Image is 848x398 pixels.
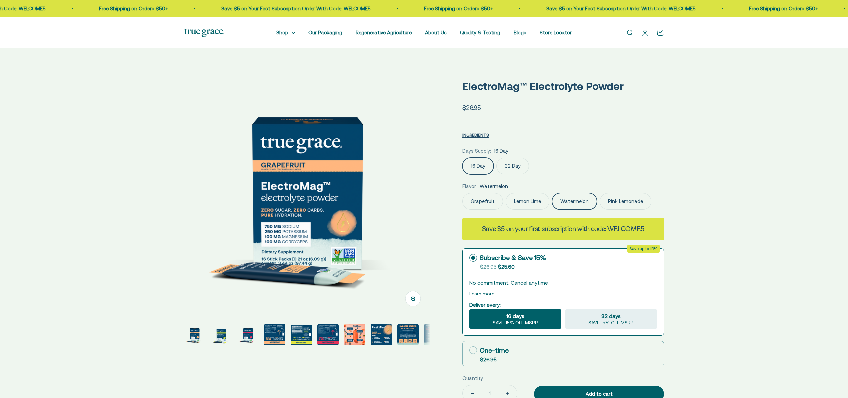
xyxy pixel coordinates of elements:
button: Go to item 8 [371,324,392,347]
img: ElectroMag™ [211,324,232,345]
button: Go to item 1 [184,324,205,347]
p: Save $5 on Your First Subscription Order With Code: WELCOME5 [221,5,371,13]
div: Add to cart [547,390,651,398]
button: Go to item 3 [237,324,259,347]
a: Quality & Testing [460,30,500,35]
a: Store Locator [540,30,572,35]
button: Go to item 5 [291,325,312,347]
span: Watermelon [480,182,508,190]
legend: Flavor: [462,182,477,190]
a: About Us [425,30,447,35]
a: Free Shipping on Orders $50+ [749,6,818,11]
legend: Days Supply: [462,147,491,155]
span: 16 Day [494,147,508,155]
img: ElectroMag™ [237,324,259,345]
img: Everyone needs true hydration. From your extreme athletes to you weekend warriors, ElectroMag giv... [397,324,419,345]
button: Go to item 4 [264,324,285,347]
span: INGREDIENTS [462,133,489,138]
button: Go to item 2 [211,324,232,347]
button: Go to item 7 [344,324,365,347]
strong: Save $5 on your first subscription with code: WELCOME5 [482,224,644,233]
button: Go to item 10 [424,324,445,347]
img: 750 mg sodium for fluid balance and cellular communication.* 250 mg potassium supports blood pres... [264,324,285,345]
a: Regenerative Agriculture [356,30,412,35]
img: ElectroMag™ [317,324,339,345]
a: Free Shipping on Orders $50+ [99,6,168,11]
img: ElectroMag™ [184,70,430,316]
button: Go to item 6 [317,324,339,347]
img: Magnesium for heart health and stress support* Chloride to support pH balance and oxygen flow* So... [344,324,365,345]
a: Free Shipping on Orders $50+ [424,6,493,11]
label: Quantity: [462,374,484,382]
p: ElectroMag™ Electrolyte Powder [462,78,664,95]
img: ElectroMag™ [291,325,312,345]
a: Blogs [514,30,526,35]
button: Go to item 9 [397,324,419,347]
sale-price: $26.95 [462,103,481,113]
img: Rapid Hydration For: - Exercise endurance* - Stress support* - Electrolyte replenishment* - Muscl... [371,324,392,345]
img: ElectroMag™ [424,324,445,345]
button: INGREDIENTS [462,131,489,139]
a: Our Packaging [308,30,342,35]
p: Save $5 on Your First Subscription Order With Code: WELCOME5 [546,5,696,13]
summary: Shop [276,29,295,37]
img: ElectroMag™ [184,324,205,345]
